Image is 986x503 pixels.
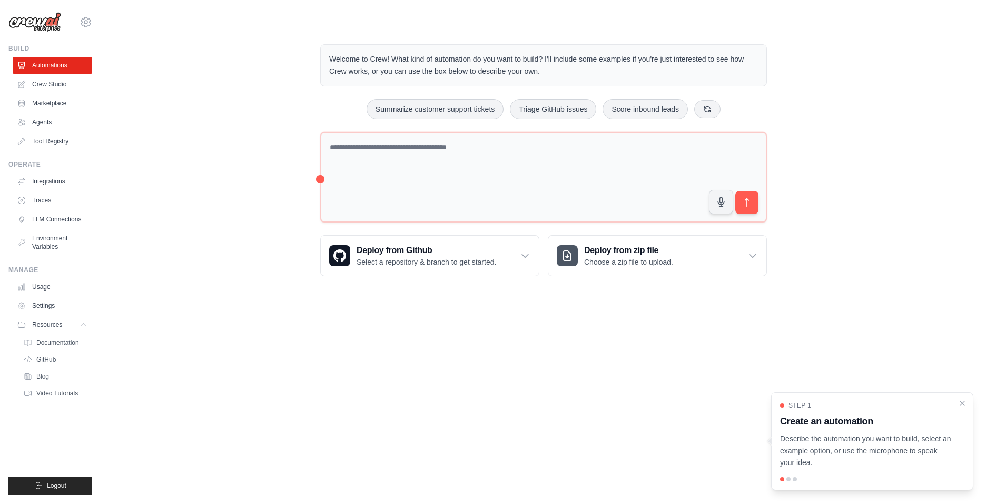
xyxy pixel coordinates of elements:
span: Documentation [36,338,79,347]
a: Video Tutorials [19,386,92,401]
h3: Deploy from Github [357,244,496,257]
p: Welcome to Crew! What kind of automation do you want to build? I'll include some examples if you'... [329,53,758,78]
span: Video Tutorials [36,389,78,398]
a: Usage [13,278,92,295]
p: Describe the automation you want to build, select an example option, or use the microphone to spe... [780,433,952,469]
img: Logo [8,12,61,32]
div: Build [8,44,92,53]
div: Manage [8,266,92,274]
span: Logout [47,481,66,490]
a: Automations [13,57,92,74]
button: Score inbound leads [603,99,688,119]
span: Step 1 [788,401,811,410]
iframe: Chat Widget [933,452,986,503]
a: Marketplace [13,95,92,112]
button: Close walkthrough [958,399,967,408]
span: Resources [32,321,62,329]
a: LLM Connections [13,211,92,228]
a: Blog [19,369,92,384]
button: Logout [8,477,92,495]
button: Triage GitHub issues [510,99,596,119]
a: Documentation [19,335,92,350]
a: Crew Studio [13,76,92,93]
a: Tool Registry [13,133,92,150]
a: Environment Variables [13,230,92,255]
a: Integrations [13,173,92,190]
span: GitHub [36,355,56,364]
h3: Create an automation [780,414,952,429]
h3: Deploy from zip file [584,244,673,257]
p: Choose a zip file to upload. [584,257,673,267]
a: GitHub [19,352,92,367]
button: Summarize customer support tickets [367,99,504,119]
button: Resources [13,316,92,333]
a: Settings [13,297,92,314]
div: Operate [8,160,92,169]
a: Traces [13,192,92,209]
span: Blog [36,372,49,381]
a: Agents [13,114,92,131]
p: Select a repository & branch to get started. [357,257,496,267]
